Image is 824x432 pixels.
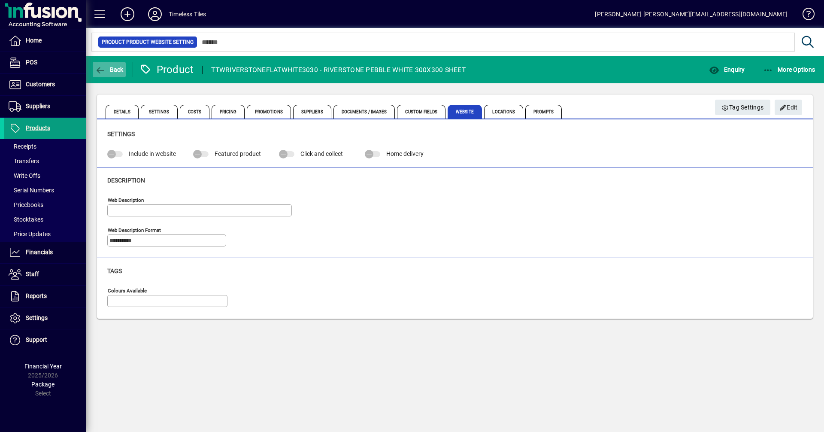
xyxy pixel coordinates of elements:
button: Edit [775,100,802,115]
span: More Options [763,66,815,73]
span: Suppliers [26,103,50,110]
a: Suppliers [4,96,86,117]
button: Enquiry [707,62,747,77]
span: Write Offs [9,172,40,179]
span: Locations [484,105,523,119]
a: Serial Numbers [4,183,86,198]
span: Financial Year [24,363,62,370]
span: Costs [180,105,210,119]
mat-label: Colours Available [108,287,147,293]
a: Customers [4,74,86,95]
button: Tag Settings [715,100,771,115]
button: Back [93,62,126,77]
span: Suppliers [293,105,331,119]
span: Documents / Images [333,105,395,119]
span: Tag Settings [722,100,764,115]
a: Reports [4,286,86,307]
span: Promotions [247,105,291,119]
span: Tags [107,268,122,274]
button: Profile [141,6,169,22]
a: Transfers [4,154,86,168]
div: [PERSON_NAME] [PERSON_NAME][EMAIL_ADDRESS][DOMAIN_NAME] [595,7,788,21]
span: Customers [26,81,55,88]
span: Stocktakes [9,216,43,223]
a: Write Offs [4,168,86,183]
span: Financials [26,249,53,256]
a: Staff [4,264,86,285]
span: POS [26,59,37,66]
a: Stocktakes [4,212,86,227]
span: Click and collect [300,150,343,157]
span: Featured product [215,150,261,157]
span: Website [448,105,482,119]
span: Pricing [212,105,245,119]
span: Transfers [9,158,39,164]
button: More Options [761,62,818,77]
div: TTWRIVERSTONEFLATWHITE3030 - RIVERSTONE PEBBLE WHITE 300X300 SHEET [211,63,466,77]
a: POS [4,52,86,73]
a: Settings [4,307,86,329]
span: Price Updates [9,231,51,237]
span: Home delivery [386,150,424,157]
span: Description [107,177,145,184]
a: Knowledge Base [796,2,813,30]
span: Receipts [9,143,36,150]
span: Staff [26,271,39,277]
span: Support [26,336,47,343]
span: Edit [779,100,798,115]
span: Home [26,37,42,44]
span: Settings [107,131,135,137]
span: Back [95,66,124,73]
span: Include in website [129,150,176,157]
span: Settings [26,314,48,321]
a: Receipts [4,139,86,154]
span: Pricebooks [9,201,43,208]
span: Product Product Website Setting [102,38,194,46]
a: Price Updates [4,227,86,241]
span: Prompts [525,105,562,119]
div: Product [139,63,194,76]
span: Enquiry [709,66,745,73]
span: Custom Fields [397,105,445,119]
span: Serial Numbers [9,187,54,194]
button: Add [114,6,141,22]
span: Reports [26,292,47,299]
app-page-header-button: Back [86,62,133,77]
mat-label: Web Description Format [108,227,161,233]
a: Support [4,329,86,351]
a: Home [4,30,86,52]
span: Products [26,125,50,131]
div: Timeless Tiles [169,7,206,21]
span: Details [106,105,139,119]
span: Package [31,381,55,388]
mat-label: Web Description [108,197,144,203]
a: Pricebooks [4,198,86,212]
a: Financials [4,242,86,263]
span: Settings [141,105,178,119]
